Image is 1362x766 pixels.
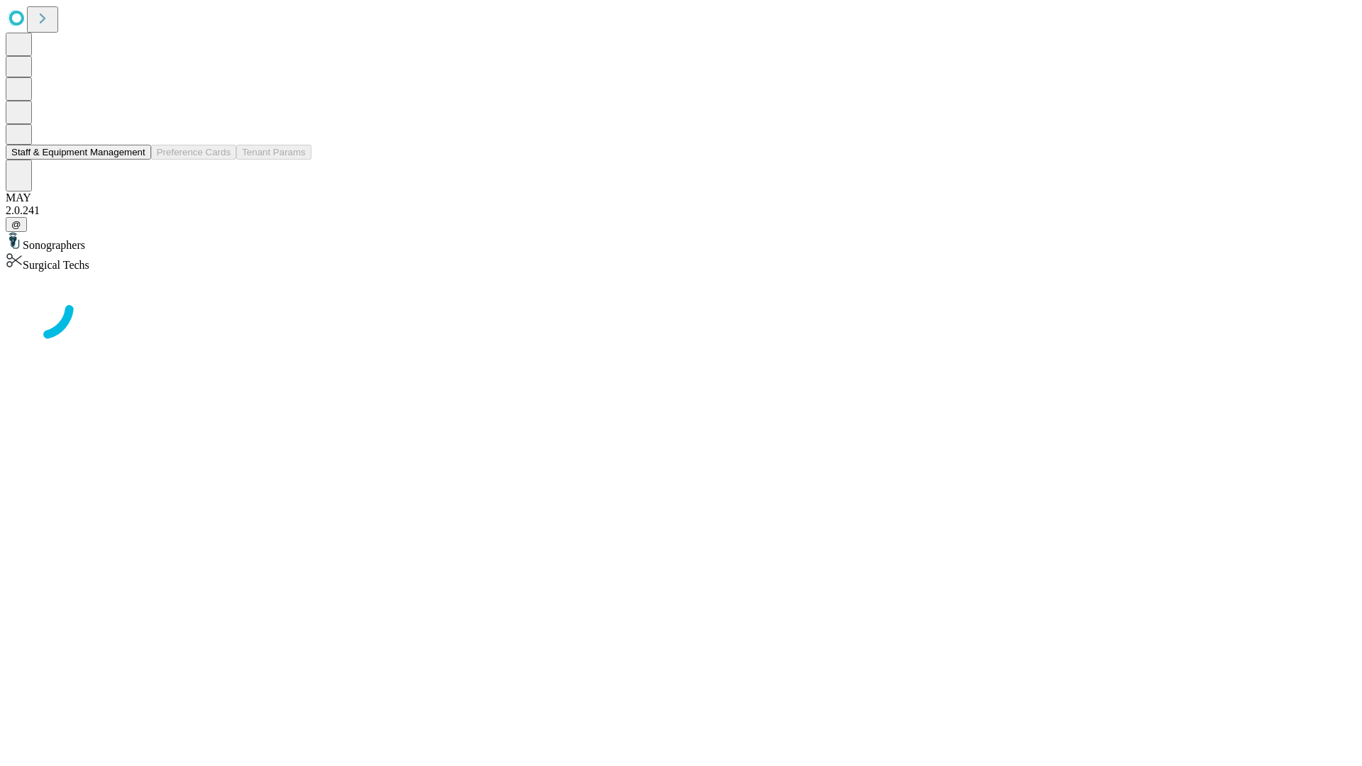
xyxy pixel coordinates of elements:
[151,145,236,160] button: Preference Cards
[6,204,1356,217] div: 2.0.241
[6,232,1356,252] div: Sonographers
[11,219,21,230] span: @
[6,252,1356,272] div: Surgical Techs
[236,145,311,160] button: Tenant Params
[6,145,151,160] button: Staff & Equipment Management
[6,191,1356,204] div: MAY
[6,217,27,232] button: @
